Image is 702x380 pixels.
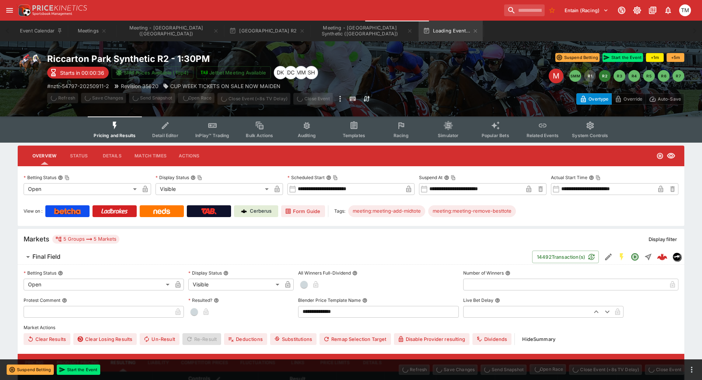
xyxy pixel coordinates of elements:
button: Open [628,250,642,264]
p: Copy To Clipboard [47,82,109,90]
img: Betcha [54,208,81,214]
button: Dividends [472,333,511,345]
button: Overview [27,147,62,165]
button: HideSummary [518,333,560,345]
button: Edit Detail [602,250,615,264]
p: Betting Status [24,270,56,276]
p: Live Bet Delay [463,297,493,303]
div: Betting Target: cerberus [428,205,516,217]
div: Visible [188,279,282,290]
button: R2 [599,70,611,82]
button: Toggle light/dark mode [631,4,644,17]
p: Display Status [156,174,189,181]
button: Match Times [129,147,172,165]
button: Event Calendar [15,21,67,41]
span: Templates [343,133,365,138]
button: Betting StatusCopy To Clipboard [58,175,63,180]
button: All Winners Full-Dividend [352,271,357,276]
p: Suspend At [419,174,443,181]
button: +1m [646,53,664,62]
p: Cerberus [250,208,272,215]
div: 5 Groups 5 Markets [55,235,116,244]
button: Liability [142,354,175,372]
button: 14492Transaction(s) [532,251,599,263]
div: Open [24,279,172,290]
img: Sportsbook Management [32,12,72,15]
img: PriceKinetics Logo [16,3,31,18]
span: InPlay™ Trading [195,133,229,138]
span: Detail Editor [152,133,178,138]
label: View on : [24,205,42,217]
svg: Visible [667,151,675,160]
button: Substitutions [270,333,317,345]
div: Event type filters [88,116,614,143]
button: R5 [643,70,655,82]
p: Betting Status [24,174,56,181]
div: split button [178,93,214,103]
h5: Markets [24,235,49,243]
button: Display Status [223,271,228,276]
button: Suspend Betting [7,365,54,375]
div: split button [530,364,566,374]
span: Simulator [438,133,458,138]
button: [GEOGRAPHIC_DATA] R2 [225,21,309,41]
button: Notifications [661,4,675,17]
button: +5m [667,53,684,62]
div: nztr [673,252,681,261]
button: Product Pricing [51,354,105,372]
span: Re-Result [182,333,221,345]
button: Disable Provider resulting [394,333,469,345]
button: SMM [569,70,581,82]
div: Edit Meeting [549,69,563,83]
button: Scheduled StartCopy To Clipboard [326,175,331,180]
p: Overtype [589,95,608,103]
img: nztr [673,253,681,261]
button: Meeting - Ascot Park (NZ) [117,21,223,41]
button: Copy To Clipboard [451,175,456,180]
p: Resulted? [188,297,212,303]
input: search [504,4,545,16]
svg: Open [656,152,664,160]
button: Copy To Clipboard [197,175,202,180]
button: Start the Event [57,365,100,375]
button: Actions [172,147,206,165]
button: Clear Results [24,333,70,345]
span: Related Events [527,133,559,138]
div: Open [24,183,139,195]
button: Straight [642,250,655,264]
button: Un-Result [140,333,179,345]
button: Display StatusCopy To Clipboard [191,175,196,180]
button: Suspend AtCopy To Clipboard [444,175,449,180]
button: Tristan Matheson [677,2,693,18]
div: Michela Marris [294,66,308,79]
svg: Open [631,252,639,261]
span: Popular Bets [482,133,509,138]
button: Remap Selection Target [319,333,391,345]
div: Tristan Matheson [679,4,691,16]
span: Auditing [298,133,316,138]
button: Links [281,354,314,372]
button: Price Limits [314,354,356,372]
h2: Copy To Clipboard [47,53,366,65]
button: Blender Price Template Name [362,298,367,303]
button: R6 [658,70,670,82]
button: Deductions [224,333,267,345]
p: Override [624,95,642,103]
button: SRM Prices Available (Top4) [112,66,193,79]
div: Scott Hunt [305,66,318,79]
button: Documentation [646,4,659,17]
img: Cerberus [241,208,247,214]
button: Jetbet Meeting Available [196,66,271,79]
button: Start the Event [603,53,643,62]
div: b8b3f14f-09c4-457e-9daf-0db2452fb7ba [657,252,667,262]
button: Protest Comment [62,298,67,303]
h6: Final Field [32,253,60,261]
span: meeting:meeting-add-midtote [348,208,425,215]
p: Protest Comment [24,297,60,303]
div: Visible [156,183,271,195]
p: Scheduled Start [287,174,325,181]
div: David Crockford [284,66,297,79]
button: Select Tenant [560,4,613,16]
label: Tags: [334,205,345,217]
